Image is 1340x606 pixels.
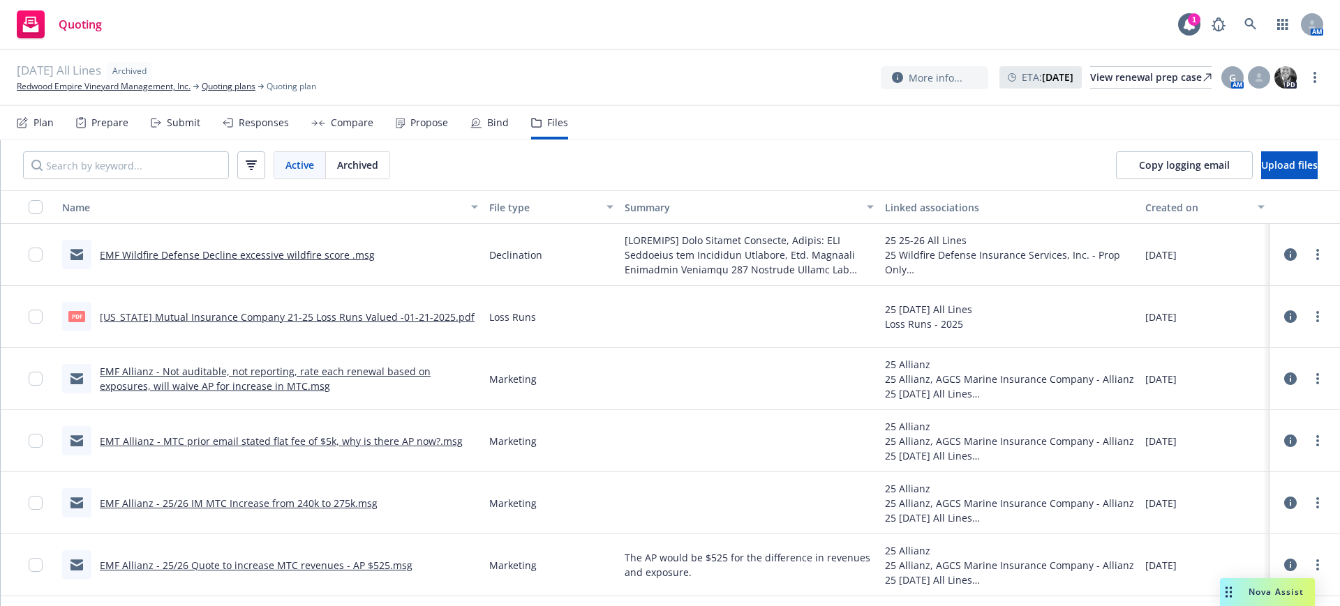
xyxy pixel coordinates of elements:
[885,419,1134,434] div: 25 Allianz
[11,5,107,44] a: Quoting
[1249,586,1304,598] span: Nova Assist
[331,117,373,128] div: Compare
[100,434,463,448] a: EMT Allianz - MTC prior email stated flat fee of $5k, why is there AP now?.msg
[29,434,43,448] input: Toggle Row Selected
[487,117,509,128] div: Bind
[29,248,43,262] input: Toggle Row Selected
[885,372,1134,386] div: 25 Allianz, AGCS Marine Insurance Company - Allianz
[625,233,874,277] span: [LOREMIPS] Dolo Sitamet Consecte, Adipis: ELI Seddoeius tem Incididun Utlabore, Etd. Magnaali Eni...
[625,200,858,215] div: Summary
[17,62,101,80] span: [DATE] All Lines
[1145,558,1177,573] span: [DATE]
[489,372,537,386] span: Marketing
[91,117,128,128] div: Prepare
[1205,10,1233,38] a: Report a Bug
[885,448,1134,463] div: 25 [DATE] All Lines
[489,434,537,448] span: Marketing
[885,386,1134,401] div: 25 [DATE] All Lines
[885,357,1134,372] div: 25 Allianz
[881,66,988,89] button: More info...
[410,117,448,128] div: Propose
[29,558,43,572] input: Toggle Row Selected
[1261,151,1318,179] button: Upload files
[1309,370,1326,387] a: more
[885,510,1134,525] div: 25 [DATE] All Lines
[489,310,536,324] span: Loss Runs
[1220,578,1237,606] div: Drag to move
[202,80,255,93] a: Quoting plans
[879,190,1140,224] button: Linked associations
[1140,190,1270,224] button: Created on
[33,117,54,128] div: Plan
[29,310,43,324] input: Toggle Row Selected
[1139,158,1230,172] span: Copy logging email
[1022,70,1073,84] span: ETA :
[100,365,431,393] a: EMF Allianz - Not auditable, not reporting, rate each renewal based on exposures, will waive AP f...
[1145,496,1177,510] span: [DATE]
[484,190,619,224] button: File type
[68,311,85,321] span: pdf
[885,558,1134,573] div: 25 Allianz, AGCS Marine Insurance Company - Allianz
[885,481,1134,496] div: 25 Allianz
[489,558,537,573] span: Marketing
[1309,246,1326,263] a: more
[100,559,412,572] a: EMF Allianz - 25/26 Quote to increase MTC revenues - AP $525.msg
[547,117,568,128] div: Files
[1042,70,1073,84] strong: [DATE]
[1261,158,1318,172] span: Upload files
[29,200,43,214] input: Select all
[909,70,962,85] span: More info...
[59,19,102,30] span: Quoting
[489,496,537,510] span: Marketing
[625,550,874,580] span: The AP would be $525 for the difference in revenues and exposure.
[1309,432,1326,449] a: more
[885,302,972,317] div: 25 [DATE] All Lines
[885,233,1134,248] div: 25 25-26 All Lines
[267,80,316,93] span: Quoting plan
[1309,556,1326,573] a: more
[17,80,191,93] a: Redwood Empire Vineyard Management, Inc.
[885,434,1134,448] div: 25 Allianz, AGCS Marine Insurance Company - Allianz
[100,248,375,262] a: EMF Wildfire Defense Decline excessive wildfire score .msg
[619,190,879,224] button: Summary
[1309,494,1326,511] a: more
[112,65,147,77] span: Archived
[1274,66,1297,89] img: photo
[1269,10,1297,38] a: Switch app
[885,573,1134,587] div: 25 [DATE] All Lines
[57,190,484,224] button: Name
[285,158,314,172] span: Active
[1306,69,1323,86] a: more
[1145,310,1177,324] span: [DATE]
[1145,200,1249,215] div: Created on
[1145,434,1177,448] span: [DATE]
[62,200,463,215] div: Name
[1220,578,1315,606] button: Nova Assist
[100,310,475,324] a: [US_STATE] Mutual Insurance Company 21-25 Loss Runs Valued -01-21-2025.pdf
[885,543,1134,558] div: 25 Allianz
[1188,13,1200,26] div: 1
[885,248,1134,277] div: 25 Wildfire Defense Insurance Services, Inc. - Prop Only
[29,372,43,386] input: Toggle Row Selected
[885,317,972,331] div: Loss Runs - 2025
[23,151,229,179] input: Search by keyword...
[885,496,1134,510] div: 25 Allianz, AGCS Marine Insurance Company - Allianz
[1090,67,1212,88] div: View renewal prep case
[1237,10,1265,38] a: Search
[1145,372,1177,386] span: [DATE]
[167,117,200,128] div: Submit
[239,117,289,128] div: Responses
[489,200,598,215] div: File type
[1309,308,1326,325] a: more
[489,248,542,262] span: Declination
[337,158,378,172] span: Archived
[1116,151,1253,179] button: Copy logging email
[100,497,378,510] a: EMF Allianz - 25/26 IM MTC Increase from 240k to 275k.msg
[1145,248,1177,262] span: [DATE]
[1229,70,1236,85] span: G
[1090,66,1212,89] a: View renewal prep case
[885,200,1134,215] div: Linked associations
[29,496,43,510] input: Toggle Row Selected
